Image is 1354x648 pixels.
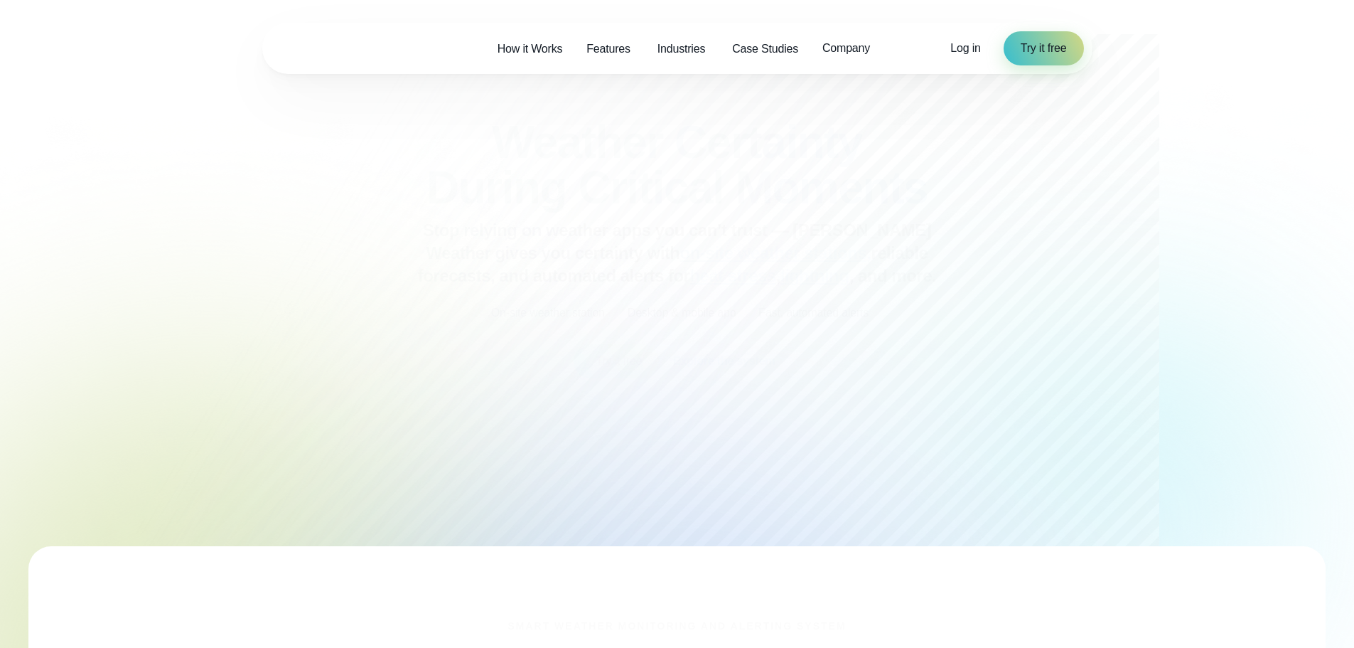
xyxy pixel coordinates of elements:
span: Log in [950,42,980,54]
a: Log in [950,40,980,57]
a: Try it free [1004,31,1084,65]
span: Company [822,40,870,57]
span: Case Studies [732,41,798,58]
a: How it Works [485,34,575,63]
span: Features [586,41,630,58]
span: Try it free [1021,40,1067,57]
span: Industries [657,41,705,58]
span: How it Works [498,41,563,58]
a: Case Studies [720,34,810,63]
